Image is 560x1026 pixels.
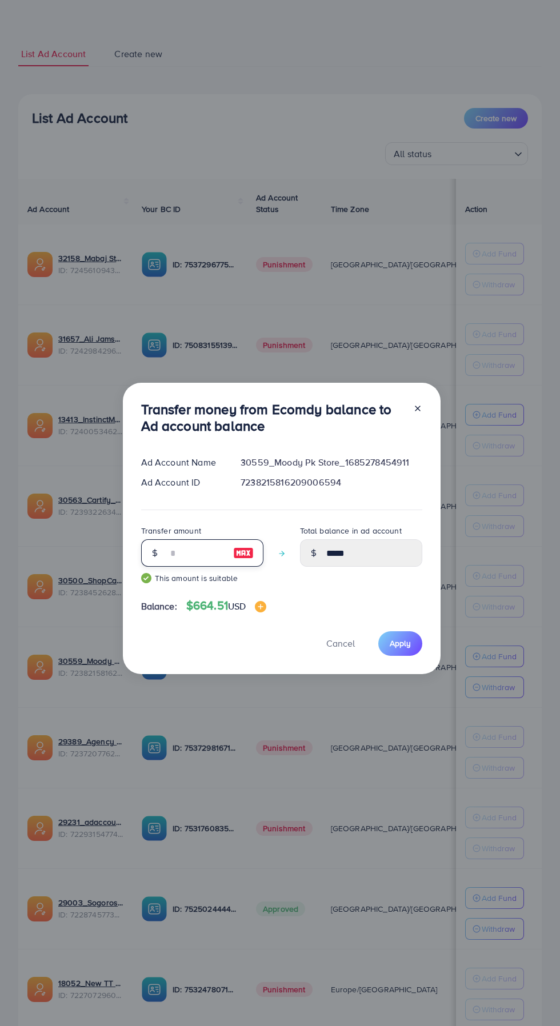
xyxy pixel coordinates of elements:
[231,456,431,469] div: 30559_Moody Pk Store_1685278454911
[132,456,232,469] div: Ad Account Name
[231,476,431,489] div: 7238215816209006594
[141,401,404,434] h3: Transfer money from Ecomdy balance to Ad account balance
[141,572,263,584] small: This amount is suitable
[300,525,402,536] label: Total balance in ad account
[141,525,201,536] label: Transfer amount
[378,631,422,656] button: Apply
[228,600,246,612] span: USD
[233,546,254,560] img: image
[390,638,411,649] span: Apply
[312,631,369,656] button: Cancel
[141,600,177,613] span: Balance:
[132,476,232,489] div: Ad Account ID
[326,637,355,650] span: Cancel
[186,599,267,613] h4: $664.51
[141,573,151,583] img: guide
[255,601,266,612] img: image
